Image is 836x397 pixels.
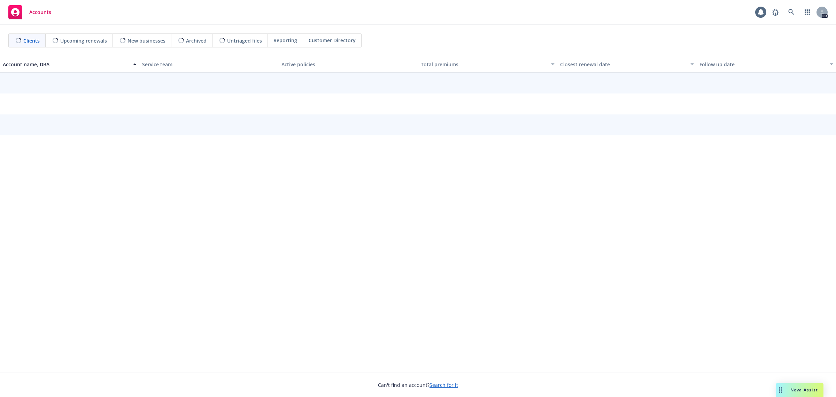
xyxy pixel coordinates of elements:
a: Report a Bug [768,5,782,19]
a: Accounts [6,2,54,22]
button: Follow up date [697,56,836,73]
a: Search for it [429,382,458,388]
span: Customer Directory [309,37,356,44]
span: Reporting [273,37,297,44]
button: Nova Assist [776,383,823,397]
span: Archived [186,37,207,44]
span: Upcoming renewals [60,37,107,44]
button: Closest renewal date [557,56,697,73]
span: Accounts [29,9,51,15]
button: Active policies [279,56,418,73]
span: Can't find an account? [378,381,458,389]
button: Service team [139,56,279,73]
div: Follow up date [699,61,826,68]
span: Untriaged files [227,37,262,44]
span: Nova Assist [790,387,818,393]
div: Service team [142,61,276,68]
div: Total premiums [421,61,547,68]
div: Drag to move [776,383,785,397]
a: Switch app [800,5,814,19]
div: Account name, DBA [3,61,129,68]
div: Active policies [281,61,415,68]
span: Clients [23,37,40,44]
span: New businesses [127,37,165,44]
a: Search [784,5,798,19]
button: Total premiums [418,56,557,73]
div: Closest renewal date [560,61,686,68]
